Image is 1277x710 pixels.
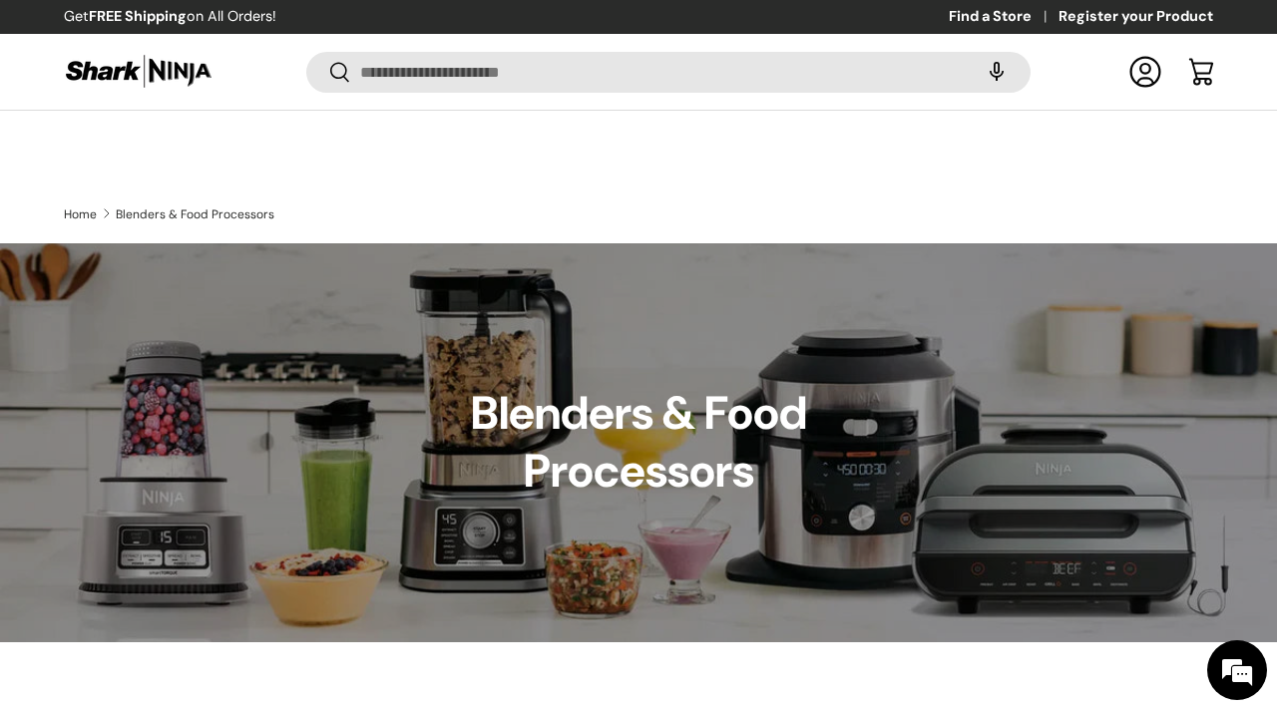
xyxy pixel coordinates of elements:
[64,205,1213,223] nav: Breadcrumbs
[351,385,926,501] h1: Blenders & Food Processors
[965,50,1029,94] speech-search-button: Search by voice
[116,208,274,220] a: Blenders & Food Processors
[64,6,276,28] p: Get on All Orders!
[949,6,1059,28] a: Find a Store
[64,208,97,220] a: Home
[64,52,213,91] img: Shark Ninja Philippines
[89,7,187,25] strong: FREE Shipping
[1059,6,1213,28] a: Register your Product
